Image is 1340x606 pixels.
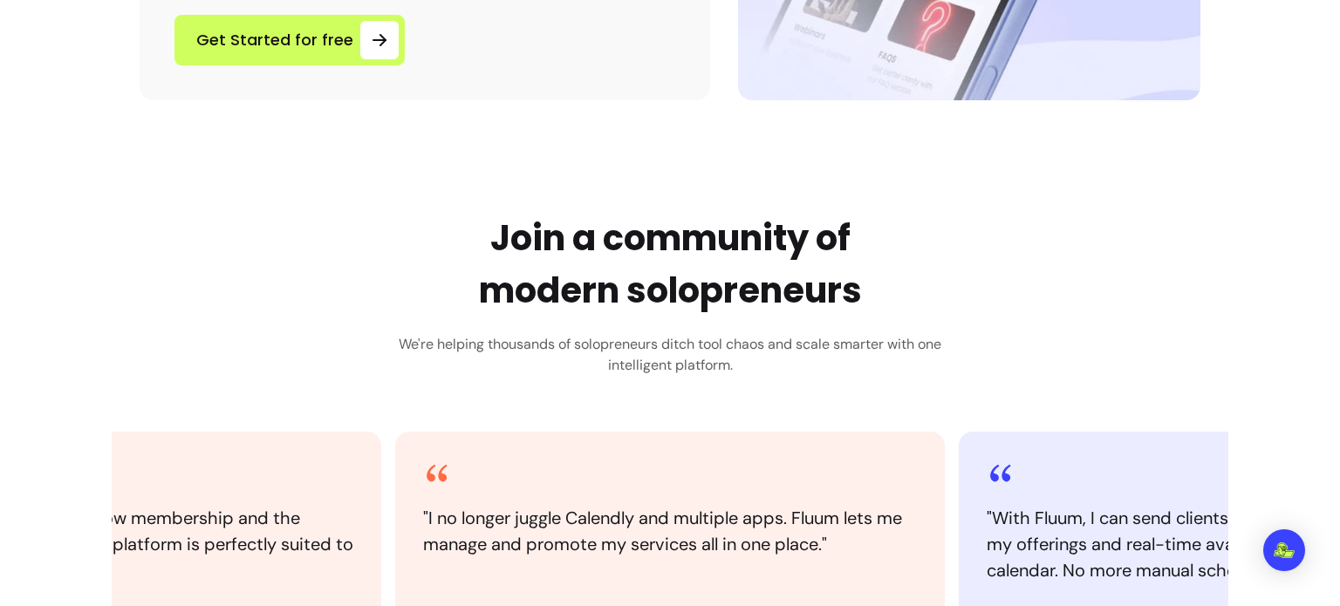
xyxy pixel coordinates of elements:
h2: Join a community of modern solopreneurs [479,212,862,317]
div: Open Intercom Messenger [1263,529,1305,571]
blockquote: " I no longer juggle Calendly and multiple apps. Fluum lets me manage and promote my services all... [423,505,917,557]
h3: We're helping thousands of solopreneurs ditch tool chaos and scale smarter with one intelligent p... [386,334,954,376]
span: Get Started for free [196,28,353,52]
a: Get Started for free [174,15,405,65]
